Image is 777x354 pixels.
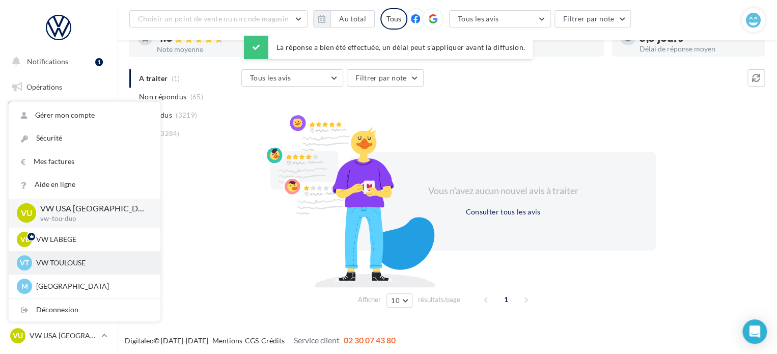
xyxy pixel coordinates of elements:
button: Tous les avis [449,10,551,28]
span: M [21,281,28,291]
button: Filtrer par note [554,10,631,28]
div: Open Intercom Messenger [742,319,767,344]
span: 1 [498,291,514,308]
span: résultats/page [418,295,460,305]
div: Délai de réponse moyen [640,45,757,52]
a: Calendrier [6,229,111,251]
a: Boîte de réception [6,101,111,123]
p: VW LABEGE [36,234,148,244]
span: (3284) [158,129,180,138]
span: Choisir un point de vente ou un code magasin [138,14,289,23]
span: Tous les avis [458,14,499,23]
span: Opérations [26,83,62,91]
span: VT [20,258,29,268]
button: Tous les avis [241,69,343,87]
div: 4.6 [157,32,274,44]
button: Notifications 1 [6,51,107,72]
span: © [DATE]-[DATE] - - - [125,336,396,345]
a: Digitaleo [125,336,154,345]
a: Contacts [6,178,111,200]
div: Tous [380,8,407,30]
button: Consulter tous les avis [461,206,544,218]
a: Crédits [261,336,285,345]
div: Déconnexion [9,298,160,321]
a: Gérer mon compte [9,104,160,127]
span: VU [21,207,33,219]
a: Mentions [212,336,242,345]
a: Campagnes DataOnDemand [6,288,111,318]
div: 5,5 jours [640,32,757,43]
a: CGS [245,336,259,345]
div: Note moyenne [157,46,274,53]
button: Au total [313,10,375,28]
span: Afficher [358,295,381,305]
a: Sécurité [9,127,160,150]
span: Tous les avis [250,73,291,82]
p: VW TOULOUSE [36,258,148,268]
div: Vous n'avez aucun nouvel avis à traiter [415,184,591,198]
p: [GEOGRAPHIC_DATA] [36,281,148,291]
div: La réponse a bien été effectuée, un délai peut s’appliquer avant la diffusion. [244,36,533,59]
span: (3219) [176,111,197,119]
p: VW USA [GEOGRAPHIC_DATA] [40,203,144,214]
div: Taux de réponse [479,45,596,52]
button: Choisir un point de vente ou un code magasin [129,10,308,28]
button: 10 [386,293,412,308]
button: Filtrer par note [347,69,424,87]
a: Opérations [6,76,111,98]
p: vw-tou-dup [40,214,144,224]
span: Non répondus [139,92,186,102]
a: Mes factures [9,150,160,173]
div: 1 [95,58,103,66]
a: VU VW USA [GEOGRAPHIC_DATA] [8,326,109,345]
p: VW USA [GEOGRAPHIC_DATA] [30,331,97,341]
a: Médiathèque [6,204,111,225]
a: Visibilité en ligne [6,128,111,149]
span: VU [13,331,23,341]
span: VL [20,234,29,244]
span: 02 30 07 43 80 [344,335,396,345]
span: Notifications [27,57,68,66]
a: PLV et print personnalisable [6,254,111,284]
span: Service client [294,335,340,345]
button: Au total [330,10,375,28]
a: Aide en ligne [9,173,160,196]
a: Campagnes [6,153,111,175]
span: (65) [190,93,203,101]
span: 10 [391,296,400,305]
